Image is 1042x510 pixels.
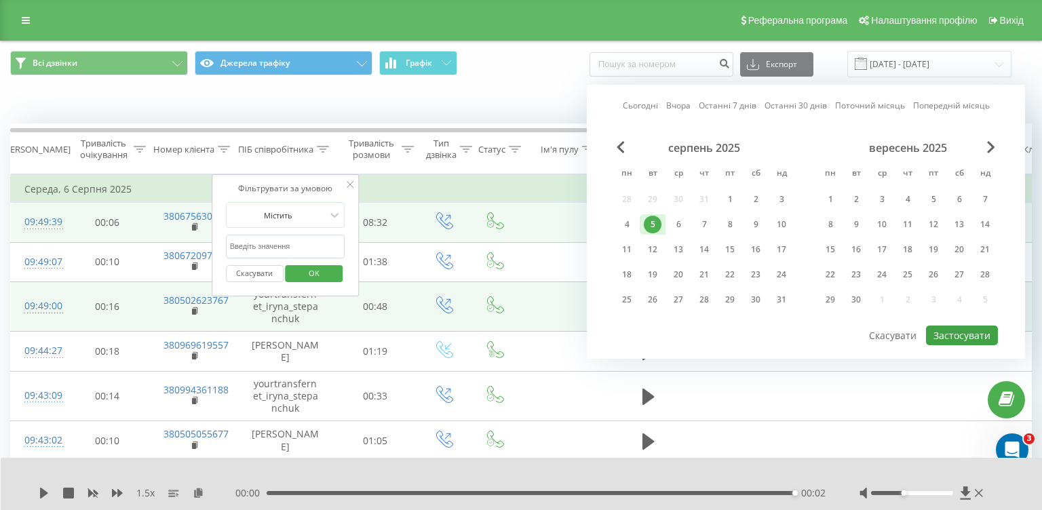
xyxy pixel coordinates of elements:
abbr: субота [949,164,969,184]
div: 3 [873,191,891,208]
div: пн 22 вер 2025 р. [817,264,843,285]
div: Тривалість очікування [77,138,130,161]
td: 01:19 [333,332,418,371]
div: ср 3 вер 2025 р. [869,189,895,210]
div: пт 12 вер 2025 р. [921,214,946,235]
div: 2 [747,191,765,208]
abbr: понеділок [820,164,841,184]
td: yourtransfernet_iryna_stepanchuk [238,371,333,421]
input: Введіть значення [226,235,345,258]
div: чт 14 серп 2025 р. [691,239,717,260]
td: 00:18 [65,332,150,371]
button: Скасувати [862,326,924,345]
td: 01:05 [333,421,418,460]
td: 00:16 [65,281,150,332]
div: 28 [695,291,713,309]
button: Застосувати [926,326,998,345]
div: сб 27 вер 2025 р. [946,264,972,285]
td: yourtransfernet_iryna_stepanchuk [238,281,333,332]
td: 00:10 [65,421,150,460]
button: Графік [379,51,457,75]
div: сб 2 серп 2025 р. [743,189,769,210]
div: 8 [721,216,739,233]
input: Пошук за номером [590,52,733,77]
a: 380994361188 [163,383,229,396]
div: 21 [976,241,994,258]
div: чт 28 серп 2025 р. [691,290,717,310]
td: 00:33 [333,371,418,421]
div: чт 18 вер 2025 р. [895,239,921,260]
button: Джерела трафіку [195,51,372,75]
div: чт 21 серп 2025 р. [691,264,717,285]
td: 08:32 [333,203,418,242]
div: 30 [847,291,865,309]
div: нд 21 вер 2025 р. [972,239,998,260]
div: пн 1 вер 2025 р. [817,189,843,210]
div: вт 19 серп 2025 р. [640,264,665,285]
div: 23 [747,266,765,283]
span: Графік [406,58,432,68]
div: 5 [925,191,942,208]
span: 3 [1024,433,1035,444]
div: 28 [976,266,994,283]
abbr: п’ятниця [720,164,740,184]
button: OK [286,265,343,282]
abbr: середа [668,164,689,184]
div: 23 [847,266,865,283]
div: 16 [847,241,865,258]
div: 4 [618,216,636,233]
div: 1 [822,191,839,208]
div: Ім'я пулу [541,144,579,155]
div: нд 17 серп 2025 р. [769,239,794,260]
div: пт 1 серп 2025 р. [717,189,743,210]
div: 09:43:09 [24,382,52,409]
td: 00:10 [65,242,150,281]
div: чт 7 серп 2025 р. [691,214,717,235]
div: 18 [618,266,636,283]
div: сб 16 серп 2025 р. [743,239,769,260]
div: 9 [847,216,865,233]
div: вересень 2025 [817,141,998,155]
a: Сьогодні [623,99,658,112]
span: Реферальна програма [748,15,848,26]
span: 00:00 [235,486,267,500]
div: 7 [976,191,994,208]
div: 12 [925,216,942,233]
span: Вихід [1000,15,1024,26]
div: пн 29 вер 2025 р. [817,290,843,310]
div: Номер клієнта [153,144,214,155]
div: 26 [644,291,661,309]
td: 00:48 [333,281,418,332]
abbr: середа [872,164,892,184]
div: пт 15 серп 2025 р. [717,239,743,260]
span: Next Month [987,141,995,153]
div: нд 24 серп 2025 р. [769,264,794,285]
div: 20 [670,266,687,283]
div: 2 [847,191,865,208]
span: OK [295,262,333,283]
div: ПІБ співробітника [238,144,313,155]
a: 380672097401 [163,249,229,262]
a: Останні 7 днів [699,99,756,112]
div: пт 22 серп 2025 р. [717,264,743,285]
div: чт 11 вер 2025 р. [895,214,921,235]
div: ср 20 серп 2025 р. [665,264,691,285]
div: пн 18 серп 2025 р. [614,264,640,285]
div: 9 [747,216,765,233]
div: 6 [950,191,968,208]
div: 22 [721,266,739,283]
td: 01:38 [333,242,418,281]
div: сб 9 серп 2025 р. [743,214,769,235]
div: пн 15 вер 2025 р. [817,239,843,260]
div: пт 19 вер 2025 р. [921,239,946,260]
div: 5 [644,216,661,233]
div: 20 [950,241,968,258]
div: серпень 2025 [614,141,794,155]
abbr: неділя [975,164,995,184]
a: 380675630157 [163,210,229,222]
abbr: неділя [771,164,792,184]
div: вт 23 вер 2025 р. [843,264,869,285]
td: 00:06 [65,203,150,242]
div: 21 [695,266,713,283]
div: Accessibility label [792,490,798,496]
